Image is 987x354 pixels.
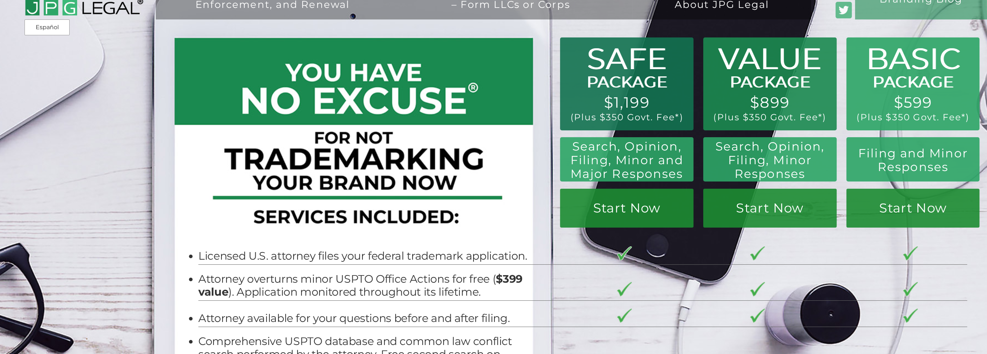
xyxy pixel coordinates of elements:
[903,246,918,261] img: checkmark-border-3.png
[617,282,632,296] img: checkmark-border-3.png
[566,139,688,181] h2: Search, Opinion, Filing, Minor and Major Responses
[560,189,693,228] a: Start Now
[750,246,765,261] img: checkmark-border-3.png
[198,250,531,263] li: Licensed U.S. attorney files your federal trademark application.
[750,282,765,296] img: checkmark-border-3.png
[198,272,523,299] b: $399 value
[198,312,531,325] li: Attorney available for your questions before and after filing.
[854,146,972,174] h2: Filing and Minor Responses
[27,21,67,34] a: Español
[750,309,765,323] img: checkmark-border-3.png
[198,273,531,298] li: Attorney overturns minor USPTO Office Actions for free ( ). Application monitored throughout its ...
[903,282,918,296] img: checkmark-border-3.png
[903,309,918,323] img: checkmark-border-3.png
[836,2,852,18] img: Twitter_Social_Icon_Rounded_Square_Color-mid-green3-90.png
[617,309,632,323] img: checkmark-border-3.png
[846,189,979,228] a: Start Now
[703,189,836,228] a: Start Now
[711,139,829,181] h2: Search, Opinion, Filing, Minor Responses
[617,246,632,261] img: checkmark-border-3.png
